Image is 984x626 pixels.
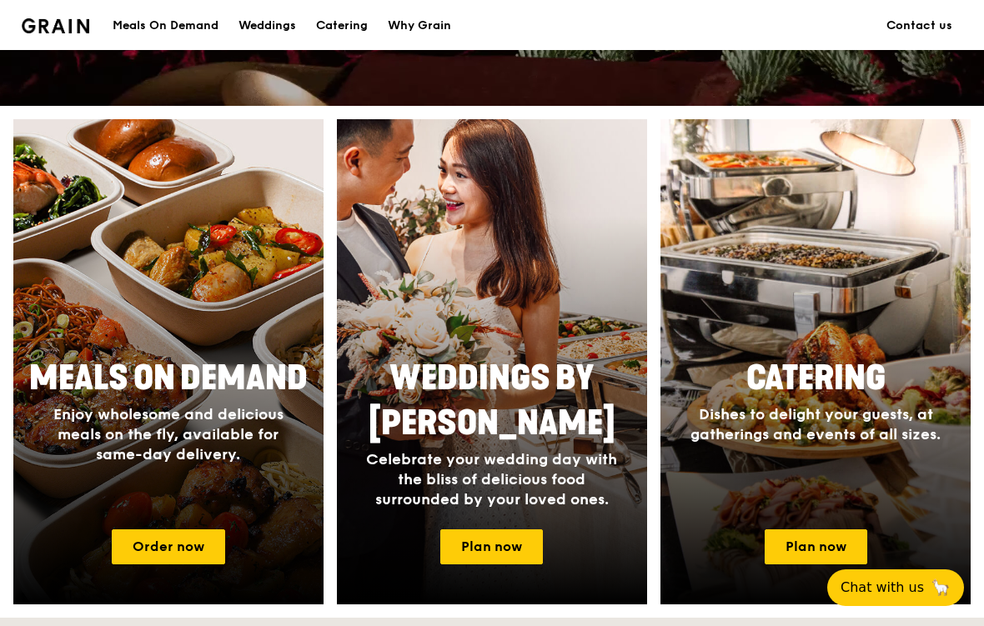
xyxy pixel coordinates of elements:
[316,1,368,51] div: Catering
[13,119,324,604] img: meals-on-demand-card.d2b6f6db.png
[765,529,867,564] a: Plan now
[53,405,284,463] span: Enjoy wholesome and delicious meals on the fly, available for same-day delivery.
[369,358,615,443] span: Weddings by [PERSON_NAME]
[690,405,941,443] span: Dishes to delight your guests, at gatherings and events of all sizes.
[337,119,647,604] img: weddings-card.4f3003b8.jpg
[378,1,461,51] a: Why Grain
[660,119,971,604] a: CateringDishes to delight your guests, at gatherings and events of all sizes.Plan now
[112,529,225,564] a: Order now
[13,119,324,604] a: Meals On DemandEnjoy wholesome and delicious meals on the fly, available for same-day delivery.Or...
[29,358,308,398] span: Meals On Demand
[876,1,962,51] a: Contact us
[440,529,543,564] a: Plan now
[337,119,647,604] a: Weddings by [PERSON_NAME]Celebrate your wedding day with the bliss of delicious food surrounded b...
[931,578,951,598] span: 🦙
[841,578,924,598] span: Chat with us
[306,1,378,51] a: Catering
[660,119,971,604] img: catering-card.e1cfaf3e.jpg
[113,1,218,51] div: Meals On Demand
[238,1,296,51] div: Weddings
[366,450,617,508] span: Celebrate your wedding day with the bliss of delicious food surrounded by your loved ones.
[228,1,306,51] a: Weddings
[22,18,89,33] img: Grain
[827,569,964,606] button: Chat with us🦙
[746,358,886,398] span: Catering
[388,1,451,51] div: Why Grain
